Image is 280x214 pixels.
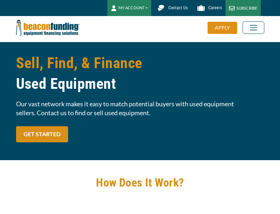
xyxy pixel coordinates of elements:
[208,22,243,34] a: APPLY
[16,73,264,94] span: Used Equipment
[16,126,68,142] a: GET STARTED
[16,100,264,117] span: Our vast network makes it easy to match potential buyers with used equipment sellers. Contact us ...
[155,2,167,14] img: Beacon Funding chat
[16,16,80,39] img: Beacon Funding Corporation logo
[16,53,264,94] h1: Sell, Find, & Finance
[208,22,237,34] div: APPLY
[208,5,222,10] span: Careers
[191,2,225,14] a: Careers
[168,5,188,10] span: Contact Us
[16,174,264,191] h2: How Does It Work?
[243,21,264,34] button: Toggle navigation
[195,2,207,14] img: Beacon Funding Careers
[151,2,191,14] a: Contact Us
